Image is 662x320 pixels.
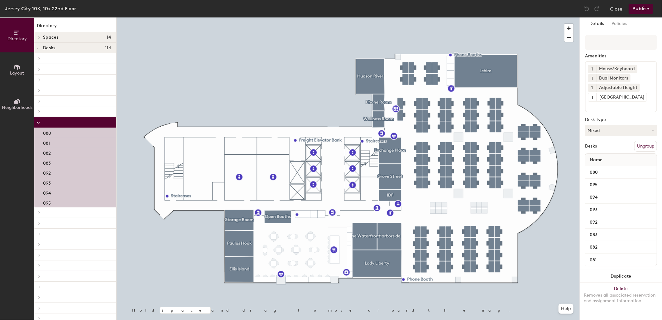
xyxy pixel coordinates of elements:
span: Spaces [43,35,59,40]
span: 114 [105,46,111,51]
input: Unnamed desk [587,206,655,214]
button: Details [586,17,608,30]
button: DeleteRemoves all associated reservation and assignment information [580,283,662,310]
p: 095 [43,199,51,206]
p: 093 [43,179,51,186]
button: 1 [588,65,596,73]
p: 083 [43,159,51,166]
input: Unnamed desk [587,218,655,227]
input: Unnamed desk [587,230,655,239]
p: 082 [43,149,51,156]
button: Mixed [585,125,657,136]
p: 080 [43,129,51,136]
button: 1 [588,93,597,101]
span: 1 [592,66,593,72]
div: Dual Monitors [596,74,631,82]
input: Unnamed desk [587,255,655,264]
button: Help [559,304,573,314]
span: 1 [592,94,593,101]
p: 094 [43,189,51,196]
div: [GEOGRAPHIC_DATA] [597,93,647,101]
button: 1 [588,74,596,82]
div: Amenities [585,54,657,59]
button: 1 [588,84,596,92]
div: Desk Type [585,117,657,122]
button: Publish [629,4,653,14]
p: 081 [43,139,50,146]
span: 1 [592,75,593,82]
span: Neighborhoods [2,105,32,110]
input: Unnamed desk [587,168,655,177]
span: Directory [7,36,27,41]
img: Undo [584,6,590,12]
button: Close [610,4,622,14]
button: Policies [608,17,631,30]
span: Layout [10,70,24,76]
div: Mouse/Keyboard [596,65,637,73]
span: Desks [43,46,55,51]
input: Unnamed desk [587,193,655,202]
span: 14 [107,35,111,40]
img: Redo [594,6,600,12]
div: Desks [585,144,597,149]
h1: Directory [34,22,116,32]
p: 092 [43,169,51,176]
button: Ungroup [634,141,657,152]
input: Unnamed desk [587,243,655,252]
div: Adjustable Height [596,84,640,92]
span: 1 [592,85,593,91]
div: Jersey City 10X, 10x 22nd Floor [5,5,76,12]
div: Removes all associated reservation and assignment information [584,293,658,304]
button: Duplicate [580,270,662,283]
span: Name [587,154,606,166]
input: Unnamed desk [587,181,655,189]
